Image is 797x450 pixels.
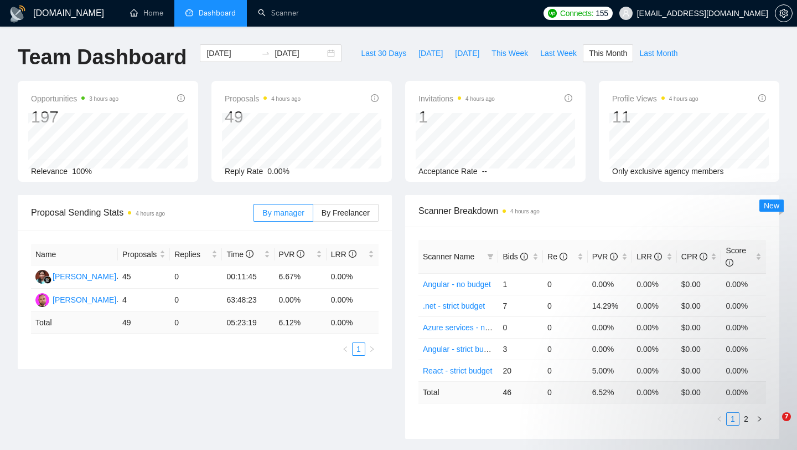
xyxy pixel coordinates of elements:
[44,276,51,284] img: gigradar-bm.png
[331,250,356,259] span: LRR
[713,412,726,426] button: left
[271,96,301,102] time: 4 hours ago
[423,252,474,261] span: Scanner Name
[423,301,485,310] a: .net - strict budget
[275,47,325,59] input: End date
[279,250,305,259] span: PVR
[588,273,633,295] td: 0.00%
[540,47,577,59] span: Last Week
[262,208,304,217] span: By manager
[35,272,116,280] a: YP[PERSON_NAME]
[449,44,485,62] button: [DATE]
[297,250,304,258] span: info-circle
[583,44,633,62] button: This Month
[136,211,165,217] time: 4 hours ago
[520,253,528,260] span: info-circle
[775,4,793,22] button: setting
[596,7,608,19] span: 155
[327,312,379,334] td: 0.00 %
[669,96,698,102] time: 4 hours ago
[700,253,707,260] span: info-circle
[327,265,379,289] td: 0.00%
[759,412,786,439] iframe: Intercom live chat
[170,289,222,312] td: 0
[498,273,543,295] td: 1
[588,338,633,360] td: 0.00%
[726,259,733,267] span: info-circle
[412,44,449,62] button: [DATE]
[371,94,379,102] span: info-circle
[487,253,494,260] span: filter
[610,253,618,260] span: info-circle
[503,252,527,261] span: Bids
[352,342,365,356] li: 1
[632,273,677,295] td: 0.00%
[423,280,491,289] a: Angular - no budget
[35,295,116,304] a: YK[PERSON_NAME]
[35,293,49,307] img: YK
[130,8,163,18] a: homeHome
[543,381,588,403] td: 0
[721,295,766,316] td: 0.00%
[633,44,684,62] button: Last Month
[206,47,257,59] input: Start date
[543,338,588,360] td: 0
[89,96,118,102] time: 3 hours ago
[339,342,352,356] button: left
[365,342,379,356] li: Next Page
[632,295,677,316] td: 0.00%
[185,9,193,17] span: dashboard
[246,250,253,258] span: info-circle
[423,345,499,354] a: Angular - strict budget
[342,346,349,352] span: left
[9,5,27,23] img: logo
[258,8,299,18] a: searchScanner
[170,244,222,265] th: Replies
[369,346,375,352] span: right
[498,295,543,316] td: 7
[222,289,274,312] td: 63:48:23
[226,250,253,259] span: Time
[548,9,557,18] img: upwork-logo.png
[199,8,236,18] span: Dashboard
[418,92,495,105] span: Invitations
[31,244,118,265] th: Name
[677,295,722,316] td: $0.00
[632,338,677,360] td: 0.00%
[639,47,677,59] span: Last Month
[465,96,495,102] time: 4 hours ago
[775,9,792,18] span: setting
[53,270,116,283] div: [PERSON_NAME]
[612,92,698,105] span: Profile Views
[225,167,263,176] span: Reply Rate
[726,246,746,267] span: Score
[170,265,222,289] td: 0
[498,316,543,338] td: 0
[482,167,487,176] span: --
[275,312,327,334] td: 6.12 %
[775,9,793,18] a: setting
[72,167,92,176] span: 100%
[560,7,593,19] span: Connects:
[423,366,492,375] a: React - strict budget
[418,381,498,403] td: Total
[118,244,170,265] th: Proposals
[35,270,49,284] img: YP
[721,338,766,360] td: 0.00%
[222,265,274,289] td: 00:11:45
[721,273,766,295] td: 0.00%
[543,316,588,338] td: 0
[177,94,185,102] span: info-circle
[267,167,289,176] span: 0.00%
[31,106,118,127] div: 197
[612,106,698,127] div: 11
[31,206,253,219] span: Proposal Sending Stats
[225,92,301,105] span: Proposals
[122,248,157,260] span: Proposals
[636,252,662,261] span: LRR
[543,360,588,381] td: 0
[543,273,588,295] td: 0
[622,9,630,17] span: user
[353,343,365,355] a: 1
[174,248,209,260] span: Replies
